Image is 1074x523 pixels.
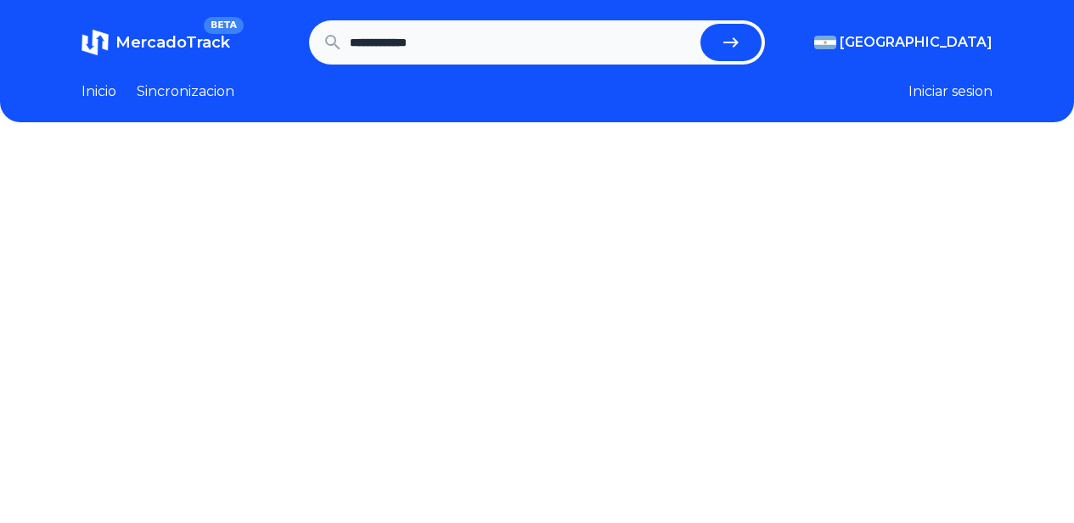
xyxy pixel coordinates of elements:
[814,36,836,49] img: Argentina
[908,82,992,102] button: Iniciar sesion
[82,29,230,56] a: MercadoTrackBETA
[82,82,116,102] a: Inicio
[840,32,992,53] span: [GEOGRAPHIC_DATA]
[137,82,234,102] a: Sincronizacion
[82,29,109,56] img: MercadoTrack
[814,32,992,53] button: [GEOGRAPHIC_DATA]
[204,17,244,34] span: BETA
[115,33,230,52] span: MercadoTrack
